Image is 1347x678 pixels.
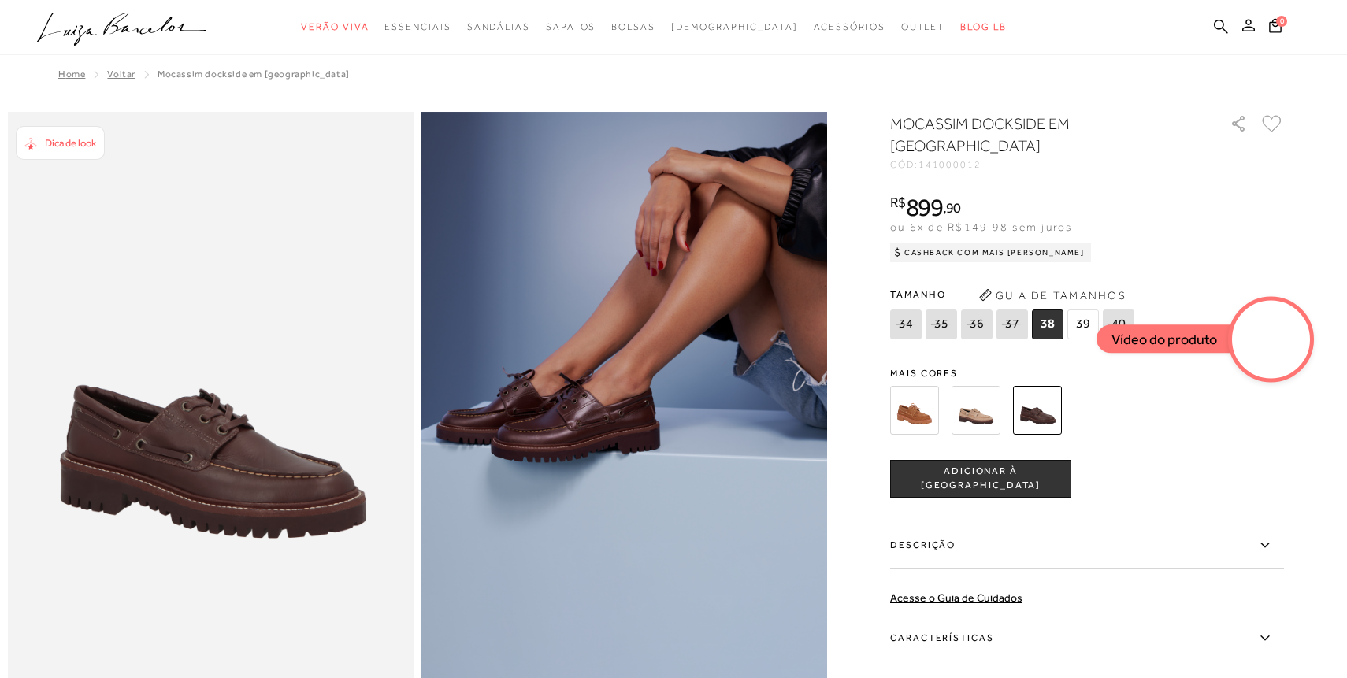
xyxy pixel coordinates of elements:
[890,460,1071,498] button: ADICIONAR À [GEOGRAPHIC_DATA]
[901,13,945,42] a: categoryNavScreenReaderText
[890,220,1072,233] span: ou 6x de R$149,98 sem juros
[890,523,1284,569] label: Descrição
[301,21,369,32] span: Verão Viva
[384,13,451,42] a: categoryNavScreenReaderText
[890,243,1091,262] div: Cashback com Mais [PERSON_NAME]
[1067,309,1099,339] span: 39
[301,13,369,42] a: categoryNavScreenReaderText
[611,21,655,32] span: Bolsas
[926,309,957,339] span: 35
[918,159,981,170] span: 141000012
[671,21,798,32] span: [DEMOGRAPHIC_DATA]
[546,21,596,32] span: Sapatos
[890,283,1138,306] span: Tamanho
[107,69,135,80] a: Voltar
[1013,386,1062,435] img: MOCASSIM DOCKSIDE EM COURO CAFÉ
[946,199,961,216] span: 90
[467,21,530,32] span: Sandálias
[890,369,1284,378] span: Mais cores
[901,21,945,32] span: Outlet
[671,13,798,42] a: noSubCategoriesText
[906,193,943,221] span: 899
[996,309,1028,339] span: 37
[961,309,993,339] span: 36
[467,13,530,42] a: categoryNavScreenReaderText
[58,69,85,80] a: Home
[891,465,1071,492] span: ADICIONAR À [GEOGRAPHIC_DATA]
[890,616,1284,661] label: Características
[974,283,1131,308] button: Guia de Tamanhos
[890,386,939,435] img: MOCASSIM DOCKSIDE EM CAMURÇA CARAMELO COM SOLADO TRATORADO
[1032,309,1063,339] span: 38
[158,69,350,80] span: MOCASSIM DOCKSIDE EM [GEOGRAPHIC_DATA]
[814,13,885,42] a: categoryNavScreenReaderText
[546,13,596,42] a: categoryNavScreenReaderText
[814,21,885,32] span: Acessórios
[960,13,1006,42] a: BLOG LB
[890,591,1022,604] a: Acesse o Guia de Cuidados
[45,137,96,149] span: Dica de look
[943,201,961,215] i: ,
[890,195,906,209] i: R$
[960,21,1006,32] span: BLOG LB
[1103,309,1134,339] span: 40
[890,113,1186,157] h1: MOCASSIM DOCKSIDE EM [GEOGRAPHIC_DATA]
[1276,16,1287,27] span: 0
[384,21,451,32] span: Essenciais
[1264,17,1286,39] button: 0
[611,13,655,42] a: categoryNavScreenReaderText
[952,386,1000,435] img: MOCASSIM DOCKSIDE EM CAMURÇA FENDI
[890,160,1205,169] div: CÓD:
[890,309,922,339] span: 34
